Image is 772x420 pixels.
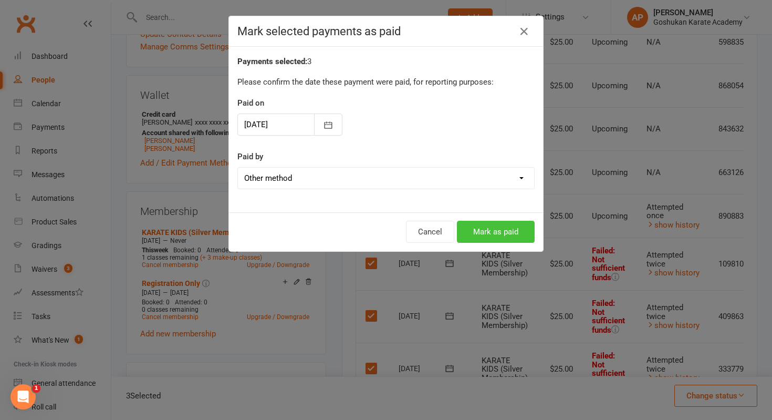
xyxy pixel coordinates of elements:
button: Cancel [406,221,454,243]
iframe: Intercom live chat [11,384,36,409]
span: 1 [32,384,40,393]
button: Mark as paid [457,221,535,243]
h4: Mark selected payments as paid [237,25,535,38]
button: Close [516,23,533,40]
div: 3 [237,55,535,68]
p: Please confirm the date these payment were paid, for reporting purposes: [237,76,535,88]
label: Paid by [237,150,263,163]
strong: Payments selected: [237,57,307,66]
label: Paid on [237,97,264,109]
